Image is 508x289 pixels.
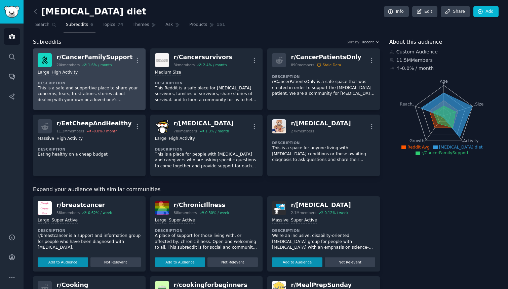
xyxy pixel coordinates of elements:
[440,79,448,84] tspan: Age
[4,6,19,18] img: GummySearch logo
[155,85,258,103] p: This Reddit is a safe place for [MEDICAL_DATA] survivors, families of survivors, share stories of...
[291,201,351,209] div: r/ [MEDICAL_DATA]
[33,38,62,46] span: Subreddits
[396,65,434,72] div: ↑ -0.0 % / month
[207,257,258,267] button: Not Relevant
[347,40,359,44] div: Sort by
[88,210,112,215] div: 0.62 % / week
[56,201,112,209] div: r/ breastcancer
[291,63,314,67] div: 890 members
[90,257,141,267] button: Not Relevant
[323,63,341,67] div: Stale Data
[389,57,499,64] div: 11.5M Members
[169,136,195,142] div: High Activity
[174,210,197,215] div: 88k members
[155,81,258,85] dt: Description
[38,201,52,215] img: breastcancer
[88,63,112,67] div: 1.6 % / month
[272,140,375,145] dt: Description
[155,217,166,224] div: Large
[155,53,169,67] img: Cancersurvivors
[155,257,205,267] button: Add to Audience
[150,48,263,110] a: Cancersurvivorsr/Cancersurvivors3kmembers2.4% / monthMedium SizeDescriptionThis Reddit is a safe ...
[384,6,409,17] a: Info
[272,119,286,133] img: Autoimmune
[38,70,49,76] div: Large
[205,210,229,215] div: 0.30 % / week
[90,22,93,28] span: 6
[155,201,169,215] img: ChronicIllness
[189,22,207,28] span: Products
[291,217,317,224] div: Super Active
[155,147,258,152] dt: Description
[33,185,160,194] span: Expand your audience with similar communities
[217,22,225,28] span: 151
[51,70,78,76] div: High Activity
[150,115,263,176] a: cancerr/[MEDICAL_DATA]78kmembers1.3% / monthLargeHigh ActivityDescriptionThis is a place for peop...
[187,19,227,33] a: Products151
[174,63,195,67] div: 3k members
[324,210,348,215] div: 0.12 % / week
[441,6,470,17] a: Share
[155,136,166,142] div: Large
[64,19,95,33] a: Subreddits6
[272,233,375,251] p: We're an inclusive, disability-oriented [MEDICAL_DATA] group for people with [MEDICAL_DATA] with ...
[422,151,469,155] span: r/CancerFamilySupport
[463,138,478,143] tspan: Activity
[272,145,375,163] p: This is a space for anyone living with [MEDICAL_DATA] conditions or those awaiting diagnosis to a...
[33,19,59,33] a: Search
[155,152,258,169] p: This is a place for people with [MEDICAL_DATA] and caregivers who are asking specific questions t...
[291,210,316,215] div: 2.1M members
[409,138,424,143] tspan: Growth
[389,48,499,55] div: Custom Audience
[174,201,229,209] div: r/ ChronicIllness
[205,129,229,133] div: 1.3 % / month
[291,129,314,133] div: 27k members
[267,115,380,176] a: Autoimmuner/[MEDICAL_DATA]27kmembersDescriptionThis is a space for anyone living with [MEDICAL_DA...
[38,147,141,152] dt: Description
[165,22,173,28] span: Ask
[38,81,141,85] dt: Description
[400,101,413,106] tspan: Reach
[56,119,132,128] div: r/ EatCheapAndHealthy
[412,6,437,17] a: Edit
[272,257,322,267] button: Add to Audience
[100,19,125,33] a: Topics74
[38,233,141,251] p: r/breastcancer is a support and information group for people who have been diagnosed with [MEDICA...
[475,101,483,106] tspan: Size
[291,119,351,128] div: r/ [MEDICAL_DATA]
[33,48,146,110] a: CancerFamilySupportr/CancerFamilySupport20kmembers1.6% / monthLargeHigh ActivityDescriptionThis i...
[92,129,118,133] div: -0.0 % / month
[203,63,227,67] div: 2.4 % / month
[38,85,141,103] p: This is a safe and supportive place to share your concerns, fears, frustrations, stories about de...
[169,217,195,224] div: Super Active
[362,40,374,44] span: Recent
[103,22,115,28] span: Topics
[155,119,169,133] img: cancer
[56,136,83,142] div: High Activity
[163,19,182,33] a: Ask
[38,257,88,267] button: Add to Audience
[38,152,141,158] p: Eating healthy on a cheap budget
[272,228,375,233] dt: Description
[272,201,286,215] img: ADHD
[56,129,84,133] div: 11.3M members
[33,6,146,17] h2: [MEDICAL_DATA] diet
[407,145,430,150] span: Reddit Avg
[155,70,181,76] div: Medium Size
[56,53,133,61] div: r/ CancerFamilySupport
[51,217,78,224] div: Super Active
[56,210,80,215] div: 38k members
[389,38,442,46] span: About this audience
[439,145,483,150] span: [MEDICAL_DATA] diet
[174,129,197,133] div: 78k members
[35,22,49,28] span: Search
[38,136,54,142] div: Massive
[66,22,88,28] span: Subreddits
[272,79,375,97] p: r/CancerPatientsOnly is a safe space that was created in order to support the [MEDICAL_DATA] pati...
[291,53,361,61] div: r/ CancerPatientsOnly
[130,19,159,33] a: Themes
[174,119,234,128] div: r/ [MEDICAL_DATA]
[272,217,288,224] div: Massive
[267,48,380,110] a: r/CancerPatientsOnly890membersStale DataDescriptionr/CancerPatientsOnly is a safe space that was ...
